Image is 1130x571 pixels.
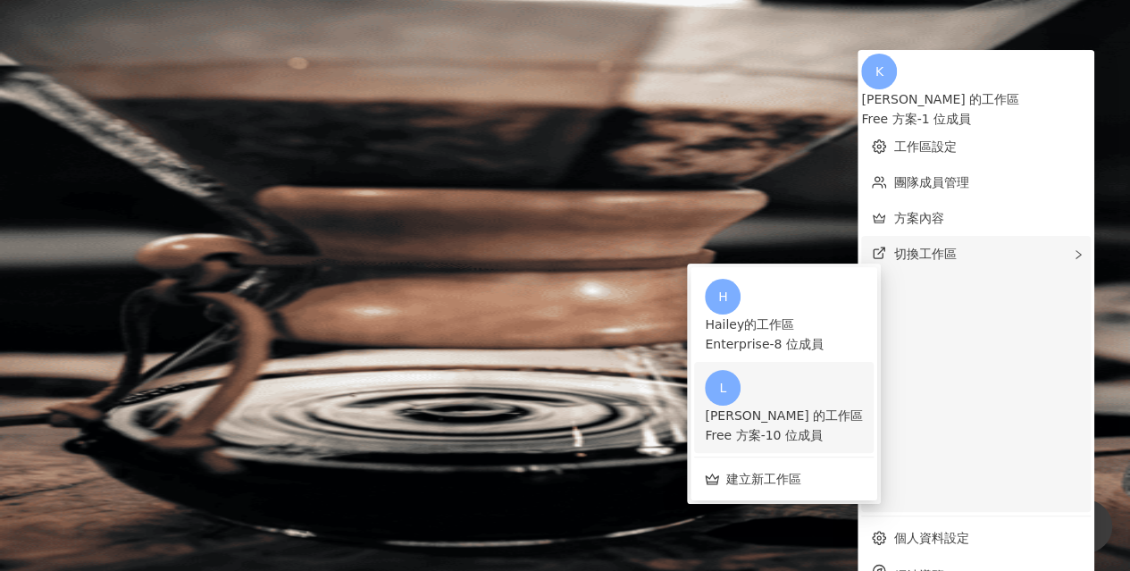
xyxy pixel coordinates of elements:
span: right [1073,249,1084,260]
a: 工作區設定 [893,139,956,154]
a: 個人資料設定 [893,531,968,545]
span: 建立新工作區 [726,469,863,489]
span: L [719,378,726,398]
span: K [875,62,883,81]
div: Hailey的工作區 [705,315,863,334]
div: Free 方案 - 1 位成員 [861,109,1091,129]
a: 團隊成員管理 [893,175,968,189]
div: [PERSON_NAME] 的工作區 [705,406,863,425]
span: 切換工作區 [893,247,956,261]
div: Enterprise - 8 位成員 [705,334,863,354]
div: Free 方案 - 10 位成員 [705,425,863,445]
div: [PERSON_NAME] 的工作區 [861,89,1091,109]
a: 方案內容 [893,211,943,225]
span: H [718,287,728,306]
